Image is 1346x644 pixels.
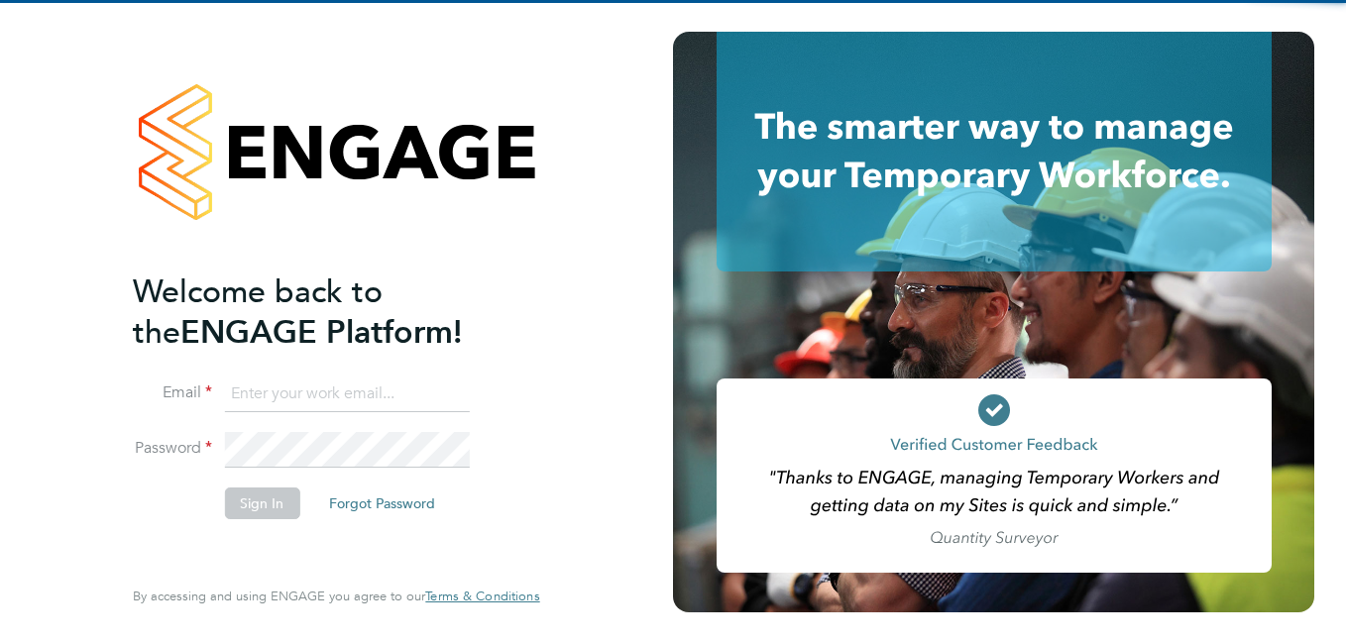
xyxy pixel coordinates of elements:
[133,382,212,403] label: Email
[224,487,299,519] button: Sign In
[425,588,539,604] span: Terms & Conditions
[224,376,469,412] input: Enter your work email...
[425,589,539,604] a: Terms & Conditions
[133,271,519,353] h2: ENGAGE Platform!
[133,272,383,352] span: Welcome back to the
[133,588,539,604] span: By accessing and using ENGAGE you agree to our
[313,487,451,519] button: Forgot Password
[133,438,212,459] label: Password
